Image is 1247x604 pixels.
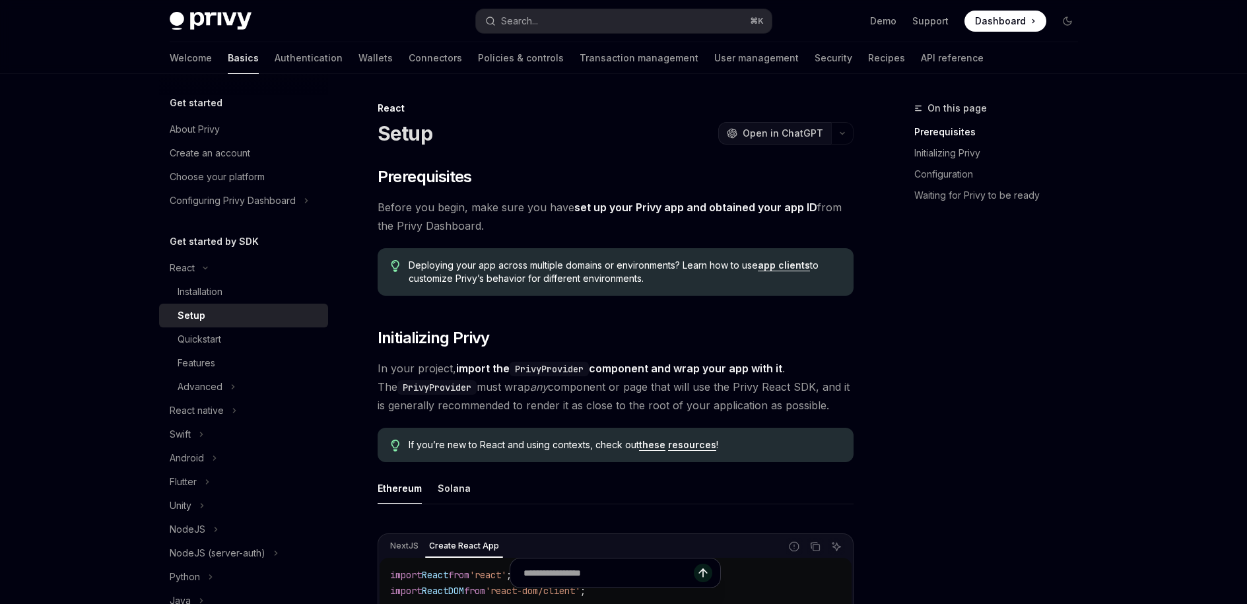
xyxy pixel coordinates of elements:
a: Security [815,42,852,74]
div: About Privy [170,121,220,137]
button: Toggle Android section [159,446,328,470]
button: Copy the contents from the code block [807,538,824,555]
div: Setup [178,308,205,323]
div: Quickstart [178,331,221,347]
strong: import the component and wrap your app with it [456,362,782,375]
div: Advanced [178,379,222,395]
span: Initializing Privy [378,327,490,349]
a: API reference [921,42,984,74]
div: Solana [438,473,471,504]
code: PrivyProvider [397,380,477,395]
a: Connectors [409,42,462,74]
button: Toggle NodeJS section [159,518,328,541]
span: Open in ChatGPT [743,127,823,140]
h1: Setup [378,121,432,145]
button: Toggle Python section [159,565,328,589]
a: Configuration [914,164,1089,185]
div: Choose your platform [170,169,265,185]
button: Toggle dark mode [1057,11,1078,32]
button: Report incorrect code [786,538,803,555]
button: Send message [694,564,712,582]
div: Features [178,355,215,371]
a: Create an account [159,141,328,165]
img: dark logo [170,12,252,30]
span: If you’re new to React and using contexts, check out ! [409,438,840,452]
div: Create an account [170,145,250,161]
a: Basics [228,42,259,74]
button: Toggle Swift section [159,422,328,446]
span: In your project, . The must wrap component or page that will use the Privy React SDK, and it is g... [378,359,854,415]
a: set up your Privy app and obtained your app ID [574,201,817,215]
h5: Get started by SDK [170,234,259,250]
button: Toggle React native section [159,399,328,422]
button: Toggle Configuring Privy Dashboard section [159,189,328,213]
a: Welcome [170,42,212,74]
svg: Tip [391,440,400,452]
a: Quickstart [159,327,328,351]
div: NextJS [386,538,422,554]
a: Authentication [275,42,343,74]
span: Dashboard [975,15,1026,28]
a: About Privy [159,117,328,141]
a: Wallets [358,42,393,74]
a: Waiting for Privy to be ready [914,185,1089,206]
div: Ethereum [378,473,422,504]
span: On this page [927,100,987,116]
span: Deploying your app across multiple domains or environments? Learn how to use to customize Privy’s... [409,259,840,285]
button: Toggle NodeJS (server-auth) section [159,541,328,565]
span: Before you begin, make sure you have from the Privy Dashboard. [378,198,854,235]
div: NodeJS (server-auth) [170,545,265,561]
div: Create React App [425,538,503,554]
a: Prerequisites [914,121,1089,143]
div: React [378,102,854,115]
button: Open search [476,9,772,33]
button: Toggle React section [159,256,328,280]
em: any [530,380,548,393]
a: these [639,439,665,451]
input: Ask a question... [523,558,694,587]
span: ⌘ K [750,16,764,26]
button: Ask AI [828,538,845,555]
a: Initializing Privy [914,143,1089,164]
a: Dashboard [964,11,1046,32]
div: Installation [178,284,222,300]
button: Toggle Flutter section [159,470,328,494]
div: Search... [501,13,538,29]
a: Demo [870,15,896,28]
a: Features [159,351,328,375]
h5: Get started [170,95,222,111]
div: Configuring Privy Dashboard [170,193,296,209]
a: Installation [159,280,328,304]
div: Flutter [170,474,197,490]
button: Toggle Unity section [159,494,328,518]
a: Recipes [868,42,905,74]
a: resources [668,439,716,451]
a: User management [714,42,799,74]
div: Android [170,450,204,466]
a: Setup [159,304,328,327]
span: Prerequisites [378,166,472,187]
a: Choose your platform [159,165,328,189]
a: app clients [758,259,810,271]
code: PrivyProvider [510,362,589,376]
div: Swift [170,426,191,442]
div: Unity [170,498,191,514]
a: Support [912,15,949,28]
div: React native [170,403,224,419]
button: Open in ChatGPT [718,122,831,145]
button: Toggle Advanced section [159,375,328,399]
a: Policies & controls [478,42,564,74]
div: React [170,260,195,276]
div: Python [170,569,200,585]
div: NodeJS [170,521,205,537]
svg: Tip [391,260,400,272]
a: Transaction management [580,42,698,74]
